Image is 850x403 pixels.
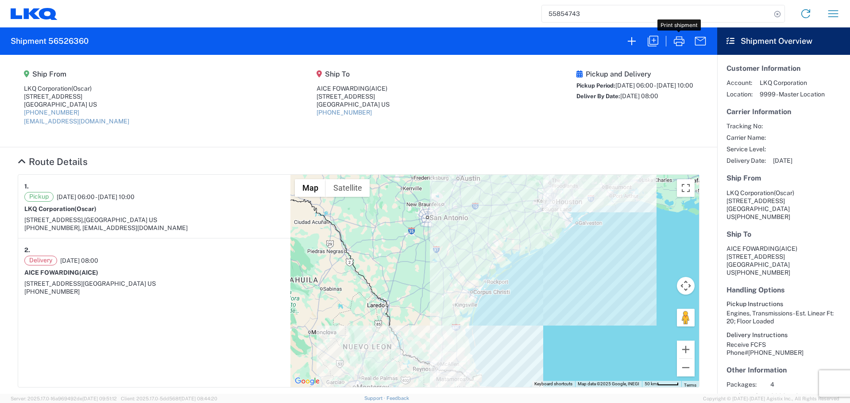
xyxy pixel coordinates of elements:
div: [PHONE_NUMBER], [EMAIL_ADDRESS][DOMAIN_NAME] [24,224,284,232]
span: Total Weight: [726,392,763,400]
a: Hide Details [18,156,88,167]
span: 9999 - Master Location [760,90,825,98]
span: (AICE) [779,245,797,252]
span: Server: 2025.17.0-16a969492de [11,396,117,401]
span: [DATE] 08:44:20 [180,396,217,401]
strong: LKQ Corporation [24,205,97,212]
h2: Shipment 56526360 [11,36,89,46]
button: Zoom out [677,359,695,376]
a: [PHONE_NUMBER] [317,109,372,116]
a: Support [364,395,386,401]
div: Engines, Transmissions - Est. Linear Ft: 20; Floor Loaded [726,309,841,325]
span: [DATE] 08:00 [620,92,658,100]
div: [GEOGRAPHIC_DATA] US [24,100,129,108]
span: [GEOGRAPHIC_DATA] US [83,280,156,287]
span: Client: 2025.17.0-5dd568f [121,396,217,401]
h6: Delivery Instructions [726,331,841,339]
span: AICE FOWARDING [STREET_ADDRESS] [726,245,797,260]
span: 4 [770,380,846,388]
span: (Oscar) [71,85,92,92]
span: LKQ Corporation [760,79,825,87]
span: (AICE) [79,269,98,276]
span: [DATE] 09:51:12 [82,396,117,401]
button: Zoom in [677,341,695,358]
span: [STREET_ADDRESS], [24,216,84,223]
span: Copyright © [DATE]-[DATE] Agistix Inc., All Rights Reserved [703,395,839,403]
a: [EMAIL_ADDRESS][DOMAIN_NAME] [24,118,129,125]
img: Google [293,376,322,387]
div: LKQ Corporation [24,84,129,92]
span: Tracking No: [726,122,766,130]
span: Map data ©2025 Google, INEGI [578,381,639,386]
div: [STREET_ADDRESS] [24,92,129,100]
button: Toggle fullscreen view [677,179,695,197]
h6: Pickup Instructions [726,300,841,308]
header: Shipment Overview [717,27,850,55]
div: [STREET_ADDRESS] [317,92,390,100]
h5: Carrier Information [726,107,841,116]
h5: Handling Options [726,286,841,294]
address: [GEOGRAPHIC_DATA] US [726,245,841,276]
h5: Ship From [24,70,129,78]
button: Keyboard shortcuts [534,381,572,387]
strong: 1. [24,181,29,192]
address: [GEOGRAPHIC_DATA] US [726,189,841,221]
span: (AICE) [369,85,387,92]
strong: 2. [24,245,30,256]
a: Feedback [386,395,409,401]
strong: AICE FOWARDING [24,269,98,276]
button: Map camera controls [677,277,695,295]
button: Map Scale: 50 km per 45 pixels [642,381,681,387]
span: [PHONE_NUMBER] [735,213,790,220]
button: Drag Pegman onto the map to open Street View [677,309,695,326]
span: Location: [726,90,753,98]
h5: Ship To [317,70,390,78]
span: [DATE] 06:00 - [DATE] 10:00 [57,193,135,201]
span: 8000 LBS [770,392,846,400]
span: Carrier Name: [726,134,766,142]
a: [PHONE_NUMBER] [24,109,79,116]
span: Delivery [24,256,57,265]
span: Delivery Date: [726,157,766,165]
a: Open this area in Google Maps (opens a new window) [293,376,322,387]
span: [STREET_ADDRESS] [24,280,83,287]
span: [DATE] [773,157,792,165]
span: [GEOGRAPHIC_DATA] US [84,216,157,223]
h5: Ship From [726,174,841,182]
div: [GEOGRAPHIC_DATA] US [317,100,390,108]
div: AICE FOWARDING [317,84,390,92]
h5: Ship To [726,230,841,238]
span: [DATE] 08:00 [60,257,98,265]
span: Service Level: [726,145,766,153]
button: Show street map [295,179,326,197]
div: [PHONE_NUMBER] [24,288,284,296]
span: LKQ Corporation [726,189,774,196]
span: Deliver By Date: [576,93,620,100]
span: [DATE] 06:00 - [DATE] 10:00 [615,82,693,89]
span: Pickup [24,192,54,202]
span: (Oscar) [74,205,97,212]
h5: Pickup and Delivery [576,70,693,78]
span: [STREET_ADDRESS] [726,197,785,204]
button: Show satellite imagery [326,179,370,197]
span: Account: [726,79,753,87]
span: [PHONE_NUMBER] [735,269,790,276]
div: Receive FCFS Phone#[PHONE_NUMBER] [726,341,841,357]
span: 50 km [645,381,657,386]
h5: Customer Information [726,64,841,73]
h5: Other Information [726,366,841,374]
input: Shipment, tracking or reference number [542,5,771,22]
a: Terms [684,383,696,388]
span: (Oscar) [774,189,794,196]
span: Packages: [726,380,763,388]
span: Pickup Period: [576,82,615,89]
